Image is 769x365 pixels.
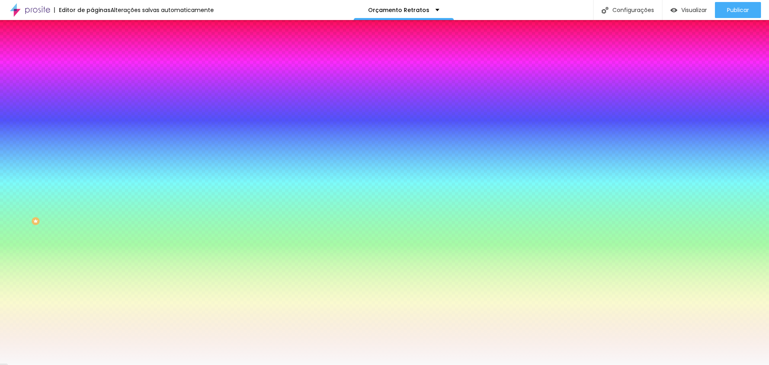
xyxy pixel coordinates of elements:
[602,7,608,14] img: Icone
[368,7,429,13] p: Orçamento Retratos
[670,7,677,14] img: view-1.svg
[727,7,749,13] span: Publicar
[715,2,761,18] button: Publicar
[54,7,111,13] div: Editor de páginas
[662,2,715,18] button: Visualizar
[111,7,214,13] div: Alterações salvas automaticamente
[681,7,707,13] span: Visualizar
